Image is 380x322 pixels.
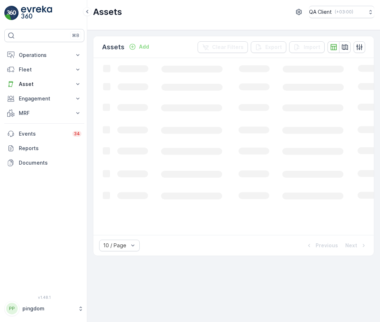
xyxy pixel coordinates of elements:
[4,295,84,300] span: v 1.48.1
[265,44,282,51] p: Export
[139,43,149,50] p: Add
[198,41,248,53] button: Clear Filters
[4,91,84,106] button: Engagement
[19,95,70,102] p: Engagement
[4,62,84,77] button: Fleet
[309,8,332,16] p: QA Client
[251,41,286,53] button: Export
[19,51,70,59] p: Operations
[21,6,52,20] img: logo_light-DOdMpM7g.png
[335,9,353,15] p: ( +03:00 )
[4,141,84,156] a: Reports
[4,127,84,141] a: Events34
[345,242,357,249] p: Next
[22,305,74,312] p: pingdom
[6,303,18,314] div: PP
[19,130,68,137] p: Events
[289,41,325,53] button: Import
[345,241,368,250] button: Next
[126,42,152,51] button: Add
[4,156,84,170] a: Documents
[309,6,374,18] button: QA Client(+03:00)
[19,66,70,73] p: Fleet
[212,44,244,51] p: Clear Filters
[305,241,339,250] button: Previous
[4,77,84,91] button: Asset
[19,159,81,166] p: Documents
[4,106,84,120] button: MRF
[4,301,84,316] button: PPpingdom
[19,145,81,152] p: Reports
[19,110,70,117] p: MRF
[304,44,320,51] p: Import
[74,131,80,137] p: 34
[102,42,124,52] p: Assets
[93,6,122,18] p: Assets
[316,242,338,249] p: Previous
[19,80,70,88] p: Asset
[72,33,79,38] p: ⌘B
[4,6,19,20] img: logo
[4,48,84,62] button: Operations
